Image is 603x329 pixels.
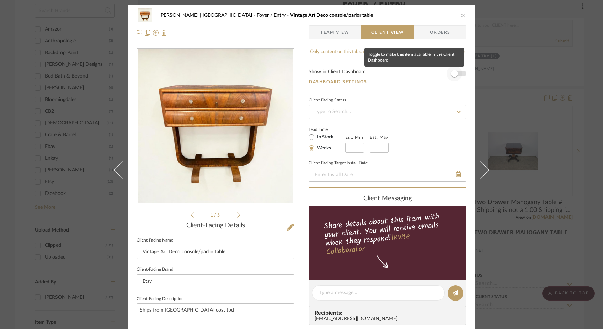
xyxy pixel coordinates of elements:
img: 91c63698-7516-426f-9c72-1f0236acb010_436x436.jpg [138,49,293,203]
div: Client-Facing Details [137,222,294,230]
img: Remove from project [161,30,167,36]
div: Client-Facing Status [309,99,346,102]
label: Client-Facing Name [137,239,173,242]
label: Est. Min [345,135,363,140]
label: Client-Facing Brand [137,268,174,271]
span: Orders [422,25,458,39]
input: Enter Client-Facing Brand [137,274,294,288]
div: Share details about this item with your client. You will receive emails when they respond! [308,211,468,258]
div: client Messaging [309,195,466,203]
button: close [460,12,466,18]
img: 91c63698-7516-426f-9c72-1f0236acb010_48x40.jpg [137,8,154,22]
label: Est. Max [370,135,389,140]
div: 0 [137,49,294,203]
span: 1 [210,213,214,217]
mat-radio-group: Select item type [309,133,345,153]
label: Lead Time [309,126,345,133]
span: [PERSON_NAME] | [GEOGRAPHIC_DATA] [159,13,257,18]
label: In Stock [316,134,333,140]
input: Enter Install Date [309,168,466,182]
div: Only content on this tab can share to Dashboard. Click eyeball icon to show or hide. [309,48,466,62]
span: Foyer / Entry [257,13,290,18]
span: Team View [320,25,349,39]
span: Client View [371,25,404,39]
span: / [214,213,217,217]
span: Vintage Art Deco console/parlor table [290,13,373,18]
div: [EMAIL_ADDRESS][DOMAIN_NAME] [315,316,463,322]
span: Recipients: [315,310,463,316]
input: Type to Search… [309,105,466,119]
input: Enter Client-Facing Item Name [137,245,294,259]
label: Client-Facing Target Install Date [309,161,368,165]
span: 5 [217,213,221,217]
label: Weeks [316,145,331,152]
button: Dashboard Settings [309,79,367,85]
label: Client-Facing Description [137,297,184,301]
